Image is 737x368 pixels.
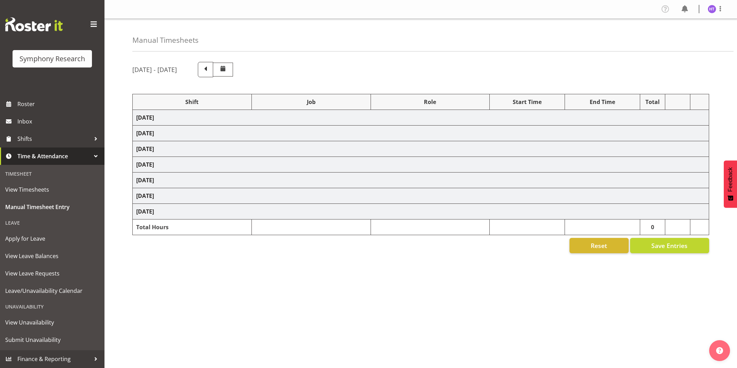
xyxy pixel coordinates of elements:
button: Feedback - Show survey [724,160,737,208]
span: View Timesheets [5,184,99,195]
td: [DATE] [133,141,709,157]
span: View Leave Requests [5,268,99,279]
span: Leave/Unavailability Calendar [5,286,99,296]
button: Save Entries [630,238,709,253]
td: [DATE] [133,188,709,204]
div: Leave [2,216,103,230]
div: Symphony Research [20,54,85,64]
td: [DATE] [133,126,709,141]
a: View Leave Balances [2,247,103,265]
td: [DATE] [133,157,709,173]
div: Start Time [493,98,561,106]
span: Save Entries [651,241,688,250]
span: Submit Unavailability [5,335,99,345]
img: help-xxl-2.png [716,347,723,354]
span: Manual Timesheet Entry [5,202,99,212]
span: Apply for Leave [5,233,99,244]
span: Roster [17,99,101,109]
a: View Timesheets [2,181,103,198]
span: Time & Attendance [17,151,91,161]
div: Role [374,98,486,106]
a: View Unavailability [2,314,103,331]
span: Shifts [17,134,91,144]
span: Finance & Reporting [17,354,91,364]
div: Unavailability [2,299,103,314]
td: [DATE] [133,173,709,188]
a: View Leave Requests [2,265,103,282]
img: hal-thomas1264.jpg [708,5,716,13]
button: Reset [569,238,629,253]
span: View Leave Balances [5,251,99,261]
div: Shift [136,98,248,106]
span: Reset [591,241,607,250]
div: Timesheet [2,167,103,181]
div: End Time [568,98,636,106]
td: Total Hours [133,219,252,235]
span: View Unavailability [5,317,99,328]
a: Leave/Unavailability Calendar [2,282,103,299]
h4: Manual Timesheets [132,36,199,44]
td: [DATE] [133,110,709,126]
img: Rosterit website logo [5,17,63,31]
span: Inbox [17,116,101,127]
a: Manual Timesheet Entry [2,198,103,216]
a: Apply for Leave [2,230,103,247]
a: Submit Unavailability [2,331,103,349]
div: Job [255,98,367,106]
span: Feedback [727,167,734,192]
td: [DATE] [133,204,709,219]
h5: [DATE] - [DATE] [132,66,177,73]
div: Total [644,98,661,106]
td: 0 [640,219,665,235]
